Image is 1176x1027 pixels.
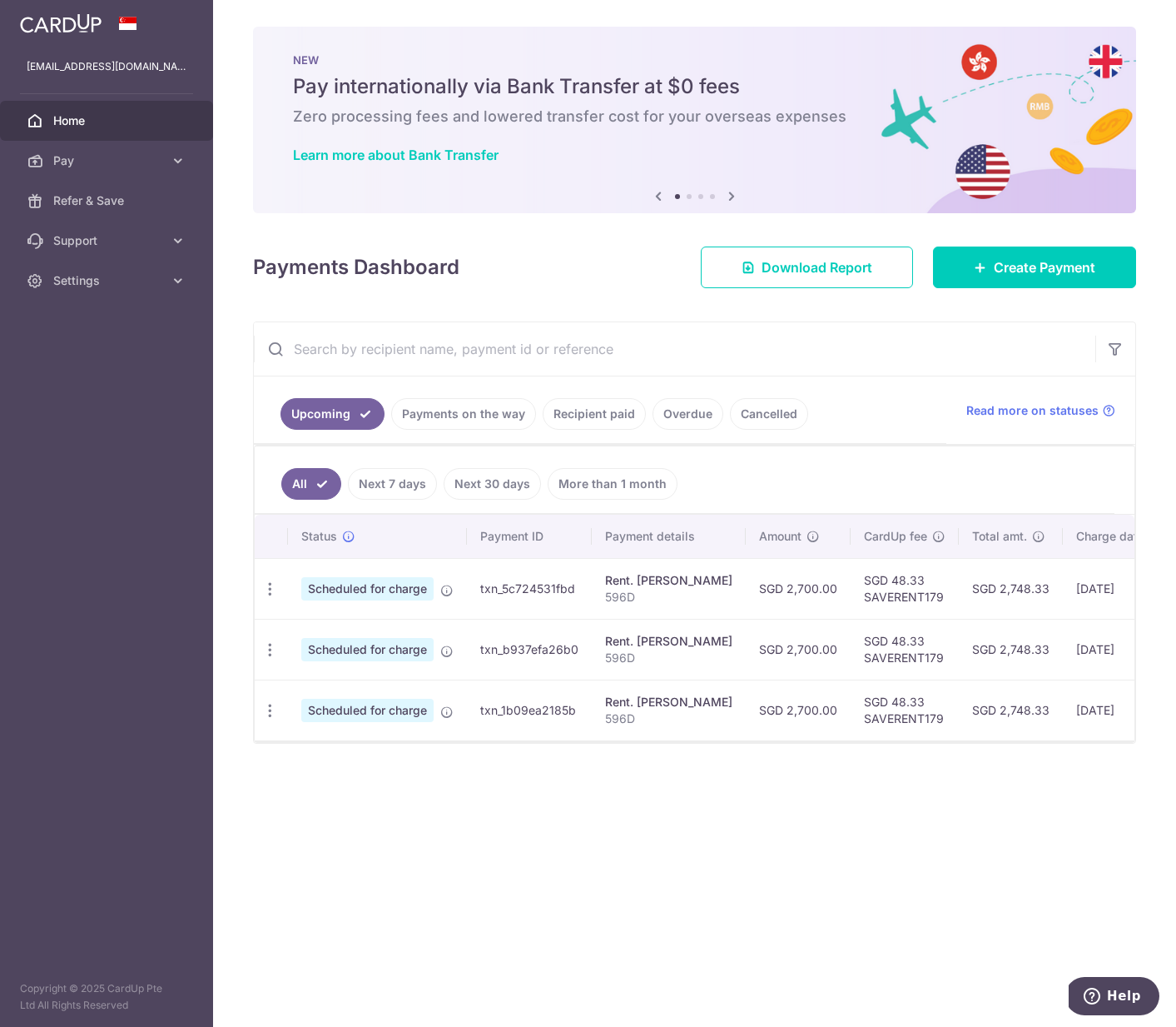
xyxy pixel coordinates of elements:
span: Download Report [762,257,872,277]
td: SGD 2,700.00 [746,619,851,680]
td: txn_b937efa26b0 [467,619,592,680]
div: Rent. [PERSON_NAME] [605,694,732,710]
a: Read more on statuses [966,402,1115,419]
td: SGD 2,748.33 [959,680,1063,740]
a: Upcoming [280,398,385,430]
td: SGD 2,700.00 [746,558,851,619]
span: Read more on statuses [966,402,1099,419]
a: Payments on the way [391,398,536,430]
a: Create Payment [933,247,1136,288]
td: [DATE] [1063,619,1176,680]
a: Learn more about Bank Transfer [293,147,499,163]
th: Payment details [592,515,746,558]
td: SGD 48.33 SAVERENT179 [851,680,959,740]
p: [EMAIL_ADDRESS][DOMAIN_NAME] [27,58,186,75]
span: Charge date [1076,528,1144,545]
span: Refer & Save [53,192,163,209]
input: Search by recipient name, payment id or reference [254,322,1095,376]
img: CardUp [20,13,102,33]
span: Home [53,112,163,129]
span: Scheduled for charge [301,699,434,722]
h6: Zero processing fees and lowered transfer cost for your overseas expenses [293,107,1096,127]
p: 596D [605,710,732,727]
span: Total amt. [972,528,1027,545]
p: 596D [605,589,732,606]
td: [DATE] [1063,680,1176,740]
img: Bank transfer banner [253,27,1136,213]
iframe: Opens a widget where you can find more information [1069,977,1159,1019]
span: Settings [53,272,163,289]
th: Payment ID [467,515,592,558]
span: Pay [53,152,163,169]
td: SGD 48.33 SAVERENT179 [851,558,959,619]
td: SGD 2,748.33 [959,558,1063,619]
h5: Pay internationally via Bank Transfer at $0 fees [293,73,1096,100]
span: Support [53,232,163,249]
span: Scheduled for charge [301,577,434,601]
a: Overdue [653,398,723,430]
a: Download Report [701,247,913,288]
td: txn_5c724531fbd [467,558,592,619]
a: All [281,468,341,500]
h4: Payments Dashboard [253,252,459,282]
p: NEW [293,53,1096,67]
a: Next 30 days [444,468,541,500]
span: CardUp fee [864,528,927,545]
a: Cancelled [730,398,808,430]
a: More than 1 month [548,468,677,500]
a: Next 7 days [348,468,437,500]
td: txn_1b09ea2185b [467,680,592,740]
p: 596D [605,650,732,666]
div: Rent. [PERSON_NAME] [605,633,732,650]
span: Create Payment [994,257,1095,277]
td: [DATE] [1063,558,1176,619]
td: SGD 48.33 SAVERENT179 [851,619,959,680]
span: Scheduled for charge [301,638,434,661]
td: SGD 2,700.00 [746,680,851,740]
td: SGD 2,748.33 [959,619,1063,680]
div: Rent. [PERSON_NAME] [605,572,732,589]
span: Amount [759,528,801,545]
span: Status [301,528,337,545]
a: Recipient paid [543,398,646,430]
